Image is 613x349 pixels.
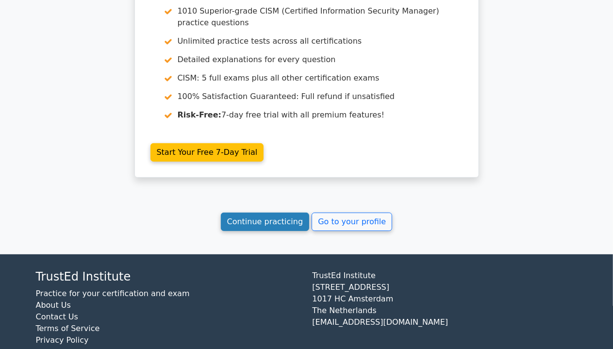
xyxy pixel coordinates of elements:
a: Start Your Free 7-Day Trial [150,143,264,162]
a: Continue practicing [221,213,310,231]
a: About Us [36,300,71,310]
h4: TrustEd Institute [36,270,301,284]
a: Privacy Policy [36,335,89,345]
a: Terms of Service [36,324,100,333]
a: Practice for your certification and exam [36,289,190,298]
a: Contact Us [36,312,78,321]
a: Go to your profile [312,213,392,231]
